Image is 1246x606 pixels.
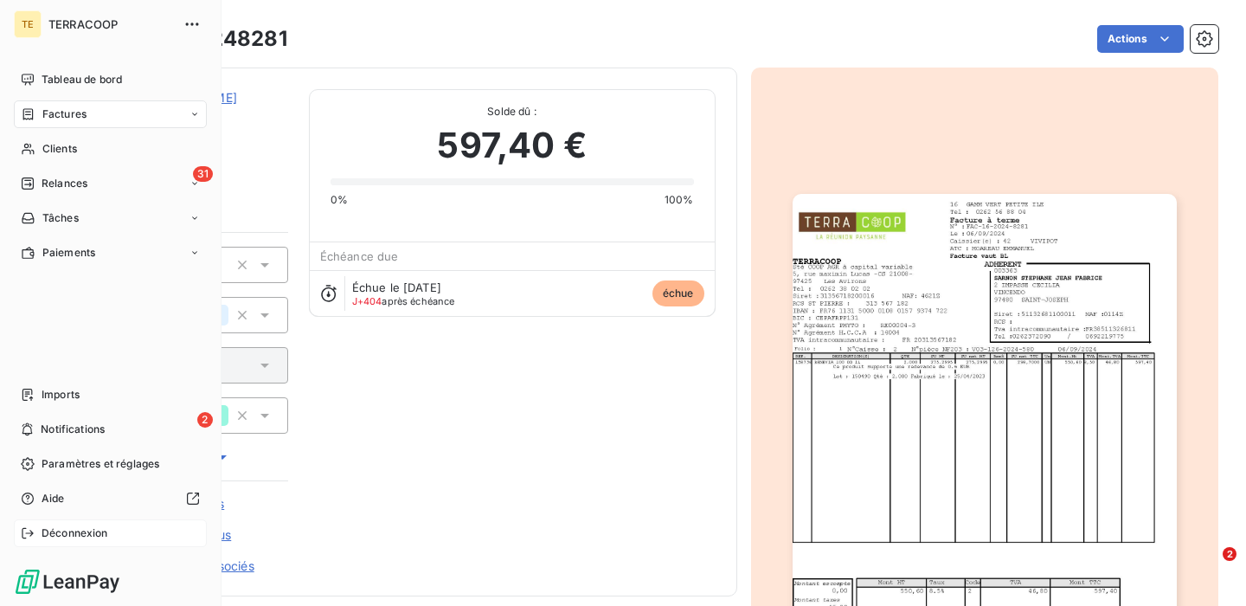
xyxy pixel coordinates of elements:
[1187,547,1229,589] iframe: Intercom live chat
[193,166,213,182] span: 31
[42,141,77,157] span: Clients
[320,249,399,263] span: Échéance due
[42,72,122,87] span: Tableau de bord
[352,296,455,306] span: après échéance
[42,210,79,226] span: Tâches
[42,491,65,506] span: Aide
[42,387,80,403] span: Imports
[14,10,42,38] div: TE
[352,295,382,307] span: J+404
[42,525,108,541] span: Déconnexion
[352,280,441,294] span: Échue le [DATE]
[42,176,87,191] span: Relances
[42,456,159,472] span: Paramètres et réglages
[652,280,704,306] span: échue
[665,192,694,208] span: 100%
[14,485,207,513] a: Aide
[197,412,213,428] span: 2
[331,192,348,208] span: 0%
[162,23,287,55] h3: FA16248281
[437,119,586,171] span: 597,40 €
[331,104,694,119] span: Solde dû :
[14,568,121,596] img: Logo LeanPay
[48,17,173,31] span: TERRACOOP
[42,245,95,261] span: Paiements
[41,422,105,437] span: Notifications
[1097,25,1184,53] button: Actions
[42,106,87,122] span: Factures
[1223,547,1236,561] span: 2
